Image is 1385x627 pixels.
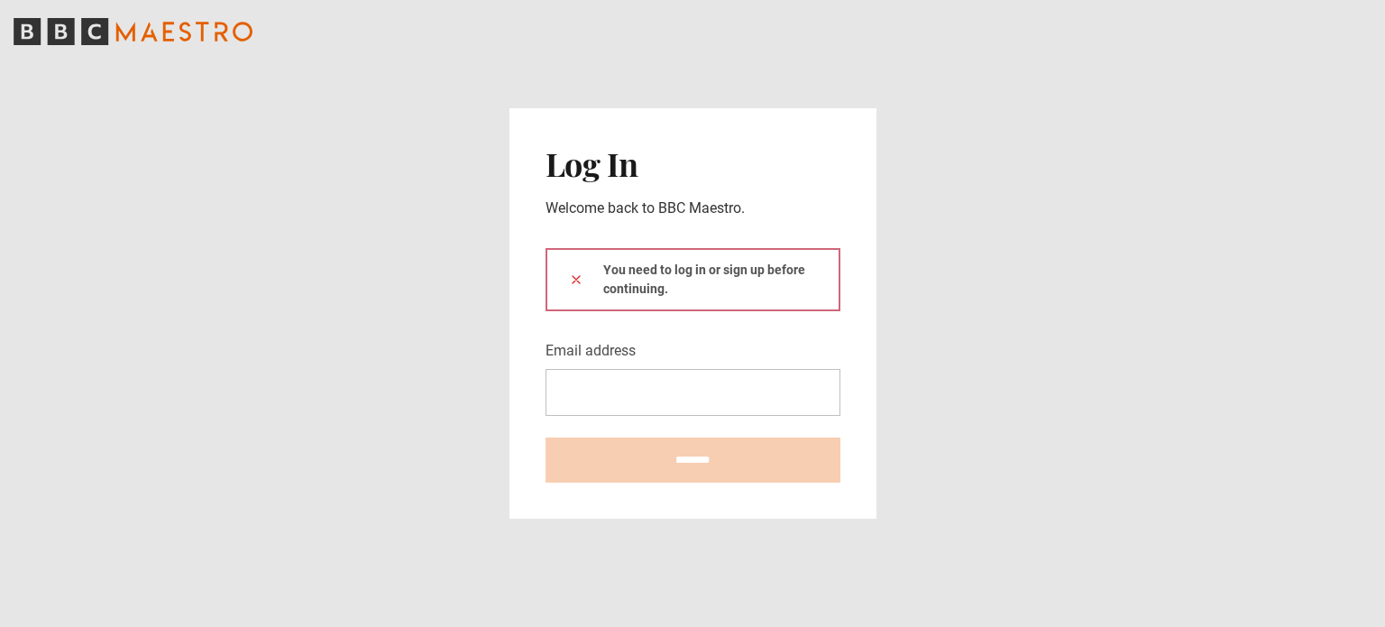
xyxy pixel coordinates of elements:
h2: Log In [546,144,840,182]
label: Email address [546,340,636,362]
p: Welcome back to BBC Maestro. [546,198,840,219]
svg: BBC Maestro [14,18,252,45]
div: You need to log in or sign up before continuing. [546,248,840,311]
